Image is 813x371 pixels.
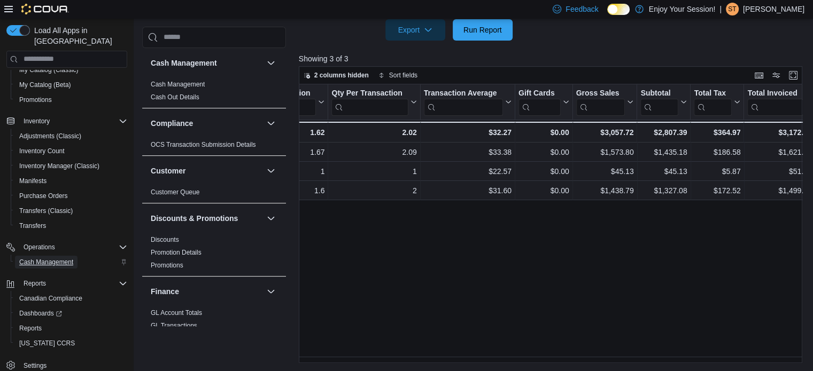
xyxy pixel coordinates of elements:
[11,159,131,173] button: Inventory Manager (Classic)
[694,165,740,178] div: $5.87
[265,285,277,298] button: Finance
[423,126,511,139] div: $32.27
[640,146,687,159] div: $1,435.18
[151,286,179,297] h3: Finance
[24,117,50,125] span: Inventory
[726,3,739,15] div: Shannon Thompson
[15,78,127,91] span: My Catalog (Beta)
[331,165,416,178] div: 1
[423,88,502,98] div: Transaction Average
[576,126,633,139] div: $3,057.72
[151,93,199,101] a: Cash Out Details
[24,243,55,251] span: Operations
[728,3,736,15] span: ST
[19,241,59,254] button: Operations
[19,66,79,74] span: My Catalog (Classic)
[331,146,416,159] div: 2.09
[423,184,511,197] div: $31.60
[151,165,262,176] button: Customer
[15,190,72,202] a: Purchase Orders
[151,321,197,330] span: GL Transactions
[151,80,205,89] span: Cash Management
[19,192,68,200] span: Purchase Orders
[15,337,79,350] a: [US_STATE] CCRS
[151,235,179,244] span: Discounts
[30,25,127,46] span: Load All Apps in [GEOGRAPHIC_DATA]
[374,69,422,82] button: Sort fields
[233,126,325,139] div: 1.62
[19,339,75,348] span: [US_STATE] CCRS
[299,69,373,82] button: 2 columns hidden
[265,117,277,130] button: Compliance
[15,175,127,187] span: Manifests
[11,203,131,218] button: Transfers (Classic)
[233,88,316,98] div: Items Per Transaction
[15,64,83,76] a: My Catalog (Classic)
[640,165,687,178] div: $45.13
[15,160,127,172] span: Inventory Manager (Classic)
[747,88,803,115] div: Total Invoiced
[151,213,238,224] h3: Discounts & Promotions
[15,130,127,143] span: Adjustments (Classic)
[151,261,183,270] span: Promotions
[151,93,199,101] span: Cash Out Details
[694,126,740,139] div: $364.97
[747,88,811,115] button: Total Invoiced
[11,129,131,144] button: Adjustments (Classic)
[15,78,75,91] a: My Catalog (Beta)
[463,25,502,35] span: Run Report
[649,3,716,15] p: Enjoy Your Session!
[19,277,127,290] span: Reports
[15,256,127,269] span: Cash Management
[11,173,131,188] button: Manifests
[576,184,633,197] div: $1,438.79
[151,262,183,269] a: Promotions
[151,188,199,196] span: Customer Queue
[11,306,131,321] a: Dashboards
[640,184,687,197] div: $1,327.08
[15,322,127,335] span: Reports
[331,88,416,115] button: Qty Per Transaction
[576,88,625,115] div: Gross Sales
[385,19,445,41] button: Export
[151,286,262,297] button: Finance
[151,58,262,68] button: Cash Management
[265,57,277,69] button: Cash Management
[233,165,325,178] div: 1
[518,165,569,178] div: $0.00
[15,204,77,217] a: Transfers (Classic)
[423,146,511,159] div: $33.38
[21,4,69,14] img: Cova
[15,204,127,217] span: Transfers (Classic)
[694,184,740,197] div: $172.52
[518,126,569,139] div: $0.00
[15,337,127,350] span: Washington CCRS
[24,361,47,370] span: Settings
[15,190,127,202] span: Purchase Orders
[640,88,678,98] div: Subtotal
[15,175,51,187] a: Manifests
[142,233,286,276] div: Discounts & Promotions
[19,258,73,266] span: Cash Management
[11,336,131,351] button: [US_STATE] CCRS
[24,279,46,288] span: Reports
[747,126,811,139] div: $3,172.36
[299,53,808,64] p: Showing 3 of 3
[607,4,630,15] input: Dark Mode
[151,141,256,148] a: OCS Transaction Submission Details
[151,309,202,317] a: GL Account Totals
[770,69,783,82] button: Display options
[15,219,127,232] span: Transfers
[151,58,217,68] h3: Cash Management
[19,147,65,155] span: Inventory Count
[11,92,131,107] button: Promotions
[15,307,127,320] span: Dashboards
[331,184,416,197] div: 2
[576,88,633,115] button: Gross Sales
[233,184,325,197] div: 1.6
[11,77,131,92] button: My Catalog (Beta)
[518,88,561,115] div: Gift Card Sales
